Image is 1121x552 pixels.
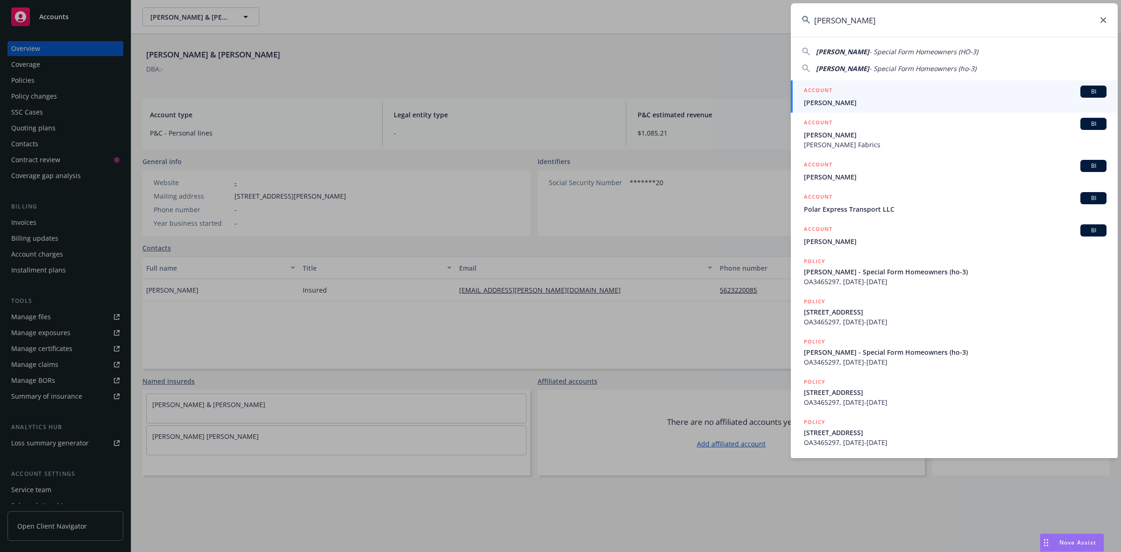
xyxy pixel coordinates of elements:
[869,64,976,73] span: - Special Form Homeowners (ho-3)
[804,297,825,306] h5: POLICY
[804,387,1107,397] span: [STREET_ADDRESS]
[804,172,1107,182] span: [PERSON_NAME]
[791,251,1118,292] a: POLICY[PERSON_NAME] - Special Form Homeowners (ho-3)OA3465297, [DATE]-[DATE]
[869,47,978,56] span: - Special Form Homeowners (HO-3)
[804,357,1107,367] span: OA3465297, [DATE]-[DATE]
[804,237,1107,246] span: [PERSON_NAME]
[1084,120,1103,128] span: BI
[1084,226,1103,235] span: BI
[804,140,1107,150] span: [PERSON_NAME] Fabrics
[804,130,1107,140] span: [PERSON_NAME]
[791,332,1118,372] a: POLICY[PERSON_NAME] - Special Form Homeowners (ho-3)OA3465297, [DATE]-[DATE]
[816,47,869,56] span: [PERSON_NAME]
[804,428,1107,437] span: [STREET_ADDRESS]
[804,257,825,266] h5: POLICY
[804,118,832,129] h5: ACCOUNT
[804,347,1107,357] span: [PERSON_NAME] - Special Form Homeowners (ho-3)
[804,277,1107,287] span: OA3465297, [DATE]-[DATE]
[791,3,1118,37] input: Search...
[804,417,825,427] h5: POLICY
[804,437,1107,447] span: OA3465297, [DATE]-[DATE]
[1040,533,1104,552] button: Nova Assist
[804,307,1107,317] span: [STREET_ADDRESS]
[804,224,832,236] h5: ACCOUNT
[804,86,832,97] h5: ACCOUNT
[816,64,869,73] span: [PERSON_NAME]
[804,267,1107,277] span: [PERSON_NAME] - Special Form Homeowners (ho-3)
[791,80,1118,113] a: ACCOUNTBI[PERSON_NAME]
[804,160,832,171] h5: ACCOUNT
[791,372,1118,412] a: POLICY[STREET_ADDRESS]OA3465297, [DATE]-[DATE]
[804,98,1107,108] span: [PERSON_NAME]
[791,412,1118,452] a: POLICY[STREET_ADDRESS]OA3465297, [DATE]-[DATE]
[804,337,825,346] h5: POLICY
[804,397,1107,407] span: OA3465297, [DATE]-[DATE]
[791,155,1118,187] a: ACCOUNTBI[PERSON_NAME]
[791,187,1118,219] a: ACCOUNTBIPolar Express Transport LLC
[791,292,1118,332] a: POLICY[STREET_ADDRESS]OA3465297, [DATE]-[DATE]
[804,317,1107,327] span: OA3465297, [DATE]-[DATE]
[804,204,1107,214] span: Polar Express Transport LLC
[1084,194,1103,202] span: BI
[804,377,825,387] h5: POLICY
[1059,538,1096,546] span: Nova Assist
[791,219,1118,251] a: ACCOUNTBI[PERSON_NAME]
[1040,534,1052,552] div: Drag to move
[1084,162,1103,170] span: BI
[804,192,832,203] h5: ACCOUNT
[1084,87,1103,96] span: BI
[791,113,1118,155] a: ACCOUNTBI[PERSON_NAME][PERSON_NAME] Fabrics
